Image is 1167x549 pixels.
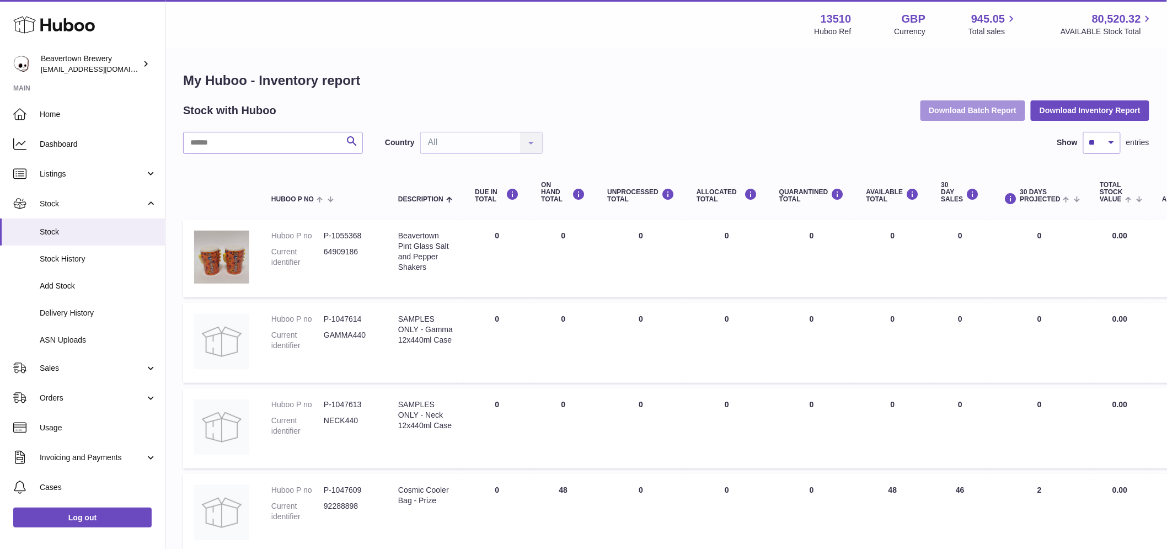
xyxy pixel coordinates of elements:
[968,26,1018,37] span: Total sales
[324,501,376,522] dd: 92288898
[464,220,530,297] td: 0
[194,485,249,540] img: product image
[40,281,157,291] span: Add Stock
[1061,12,1154,37] a: 80,520.32 AVAILABLE Stock Total
[324,415,376,436] dd: NECK440
[40,482,157,493] span: Cases
[902,12,925,26] strong: GBP
[815,26,852,37] div: Huboo Ref
[971,12,1005,26] span: 945.05
[697,188,757,203] div: ALLOCATED Total
[1057,137,1078,148] label: Show
[1112,315,1127,323] span: 0.00
[1031,100,1149,120] button: Download Inventory Report
[530,220,596,297] td: 0
[855,303,930,383] td: 0
[13,56,30,72] img: aoife@beavertownbrewery.co.uk
[475,188,519,203] div: DUE IN TOTAL
[183,72,1149,89] h1: My Huboo - Inventory report
[991,303,1089,383] td: 0
[530,303,596,383] td: 0
[895,26,926,37] div: Currency
[324,330,376,351] dd: GAMMA440
[41,65,162,73] span: [EMAIL_ADDRESS][DOMAIN_NAME]
[1126,137,1149,148] span: entries
[1112,231,1127,240] span: 0.00
[324,231,376,241] dd: P-1055368
[40,169,145,179] span: Listings
[385,137,415,148] label: Country
[821,12,852,26] strong: 13510
[464,303,530,383] td: 0
[194,314,249,369] img: product image
[866,188,919,203] div: AVAILABLE Total
[41,54,140,74] div: Beavertown Brewery
[324,399,376,410] dd: P-1047613
[398,231,453,273] div: Beavertown Pint Glass Salt and Pepper Shakers
[686,388,768,468] td: 0
[40,199,145,209] span: Stock
[40,308,157,318] span: Delivery History
[271,399,324,410] dt: Huboo P no
[810,231,814,240] span: 0
[930,303,991,383] td: 0
[271,231,324,241] dt: Huboo P no
[324,247,376,268] dd: 64909186
[271,501,324,522] dt: Current identifier
[40,109,157,120] span: Home
[1112,486,1127,494] span: 0.00
[968,12,1018,37] a: 945.05 Total sales
[810,486,814,494] span: 0
[855,220,930,297] td: 0
[941,182,979,204] div: 30 DAY SALES
[920,100,1026,120] button: Download Batch Report
[398,196,443,203] span: Description
[324,314,376,324] dd: P-1047614
[271,196,314,203] span: Huboo P no
[530,388,596,468] td: 0
[596,303,686,383] td: 0
[194,399,249,455] img: product image
[596,388,686,468] td: 0
[1100,182,1123,204] span: Total stock value
[398,314,453,345] div: SAMPLES ONLY - Gamma 12x440ml Case
[810,315,814,323] span: 0
[810,400,814,409] span: 0
[596,220,686,297] td: 0
[40,335,157,345] span: ASN Uploads
[1061,26,1154,37] span: AVAILABLE Stock Total
[1092,12,1141,26] span: 80,520.32
[324,485,376,495] dd: P-1047609
[183,103,276,118] h2: Stock with Huboo
[40,254,157,264] span: Stock History
[271,415,324,436] dt: Current identifier
[930,220,991,297] td: 0
[271,330,324,351] dt: Current identifier
[271,485,324,495] dt: Huboo P no
[398,485,453,506] div: Cosmic Cooler Bag - Prize
[541,182,585,204] div: ON HAND Total
[855,388,930,468] td: 0
[1112,400,1127,409] span: 0.00
[40,363,145,374] span: Sales
[930,388,991,468] td: 0
[991,388,1089,468] td: 0
[686,303,768,383] td: 0
[398,399,453,431] div: SAMPLES ONLY - Neck 12x440ml Case
[40,227,157,237] span: Stock
[271,247,324,268] dt: Current identifier
[991,220,1089,297] td: 0
[194,231,249,284] img: product image
[40,139,157,150] span: Dashboard
[271,314,324,324] dt: Huboo P no
[607,188,674,203] div: UNPROCESSED Total
[40,393,145,403] span: Orders
[40,452,145,463] span: Invoicing and Payments
[464,388,530,468] td: 0
[13,508,152,527] a: Log out
[40,423,157,433] span: Usage
[686,220,768,297] td: 0
[779,188,844,203] div: QUARANTINED Total
[1020,189,1061,203] span: 30 DAYS PROJECTED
